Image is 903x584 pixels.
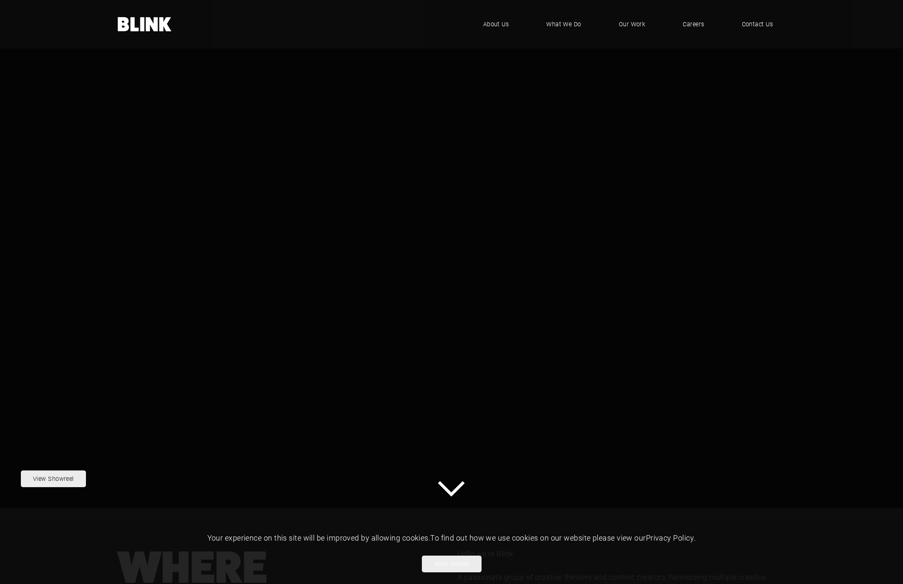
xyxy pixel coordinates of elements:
a: What We Do [534,12,594,37]
a: Home [118,17,172,31]
a: Privacy Policy [646,533,694,543]
span: Careers [683,20,704,29]
a: About Us [471,12,522,37]
nobr: View Showreel [33,475,74,483]
span: About Us [483,20,509,29]
a: View Showreel [21,470,86,487]
button: Allow cookies [422,556,482,572]
span: What We Do [546,20,581,29]
a: Contact Us [729,12,786,37]
a: Careers [670,12,716,37]
a: Our Work [606,12,658,37]
span: Our Work [619,20,646,29]
span: Your experience on this site will be improved by allowing cookies. To find out how we use cookies... [207,533,696,543]
span: Contact Us [742,20,773,29]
